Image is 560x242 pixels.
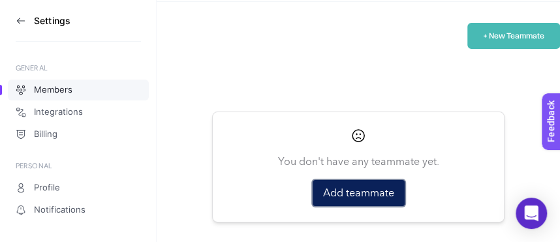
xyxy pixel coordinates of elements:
[278,154,439,170] p: You don't have any teammate yet.
[16,160,141,171] div: PERSONAL
[8,80,149,100] a: Members
[313,180,405,206] button: Add teammate
[8,177,149,198] a: Profile
[34,183,60,193] span: Profile
[467,23,560,49] button: + New Teammate
[516,198,547,229] div: Open Intercom Messenger
[8,124,149,145] a: Billing
[8,4,50,14] span: Feedback
[8,200,149,220] a: Notifications
[34,16,70,26] h3: Settings
[34,85,72,95] span: Members
[34,129,57,140] span: Billing
[34,205,86,215] span: Notifications
[8,102,149,123] a: Integrations
[16,63,141,73] div: GENERAL
[34,107,83,117] span: Integrations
